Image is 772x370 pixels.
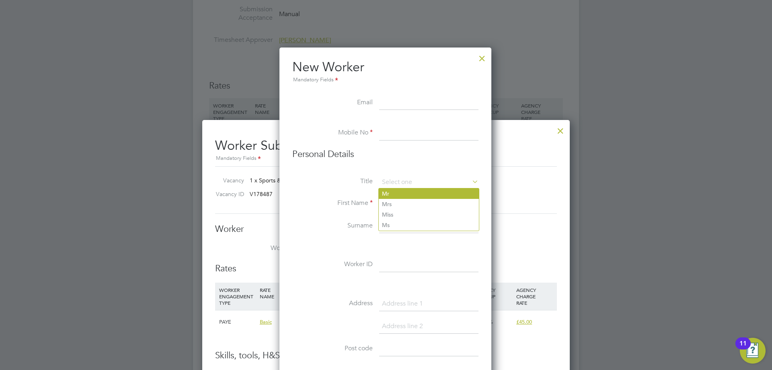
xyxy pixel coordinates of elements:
span: 1 x Sports & Fitness Lecturer (Ou… [250,177,340,184]
h2: Worker Submission [215,131,557,163]
h3: Skills, tools, H&S [215,350,557,362]
li: Mrs [379,199,479,209]
li: Miss [379,209,479,220]
label: Mobile No [292,128,373,137]
div: RATE NAME [258,283,312,304]
label: Email [292,98,373,107]
li: Ms [379,220,479,230]
div: Mandatory Fields [215,154,557,163]
h3: Rates [215,263,557,275]
label: Address [292,299,373,308]
label: Vacancy [212,177,244,184]
label: Post code [292,344,373,353]
label: Title [292,177,373,186]
div: Mandatory Fields [292,76,478,85]
span: £45.00 [516,318,532,325]
input: Select one [379,176,478,188]
label: Surname [292,221,373,230]
h2: New Worker [292,59,478,85]
span: Basic [260,318,272,325]
div: WORKER ENGAGEMENT TYPE [217,283,258,310]
input: Address line 1 [379,297,478,311]
label: Worker ID [292,260,373,269]
div: 11 [739,343,747,354]
div: AGENCY CHARGE RATE [514,283,555,310]
label: Vacancy ID [212,190,244,198]
label: First Name [292,199,373,207]
div: PAYE [217,310,258,334]
h3: Personal Details [292,149,478,160]
input: Address line 2 [379,319,478,334]
div: AGENCY MARKUP [474,283,514,304]
label: Worker [215,244,296,252]
h3: Worker [215,223,557,235]
button: Open Resource Center, 11 new notifications [740,338,766,364]
li: Mr [379,188,479,199]
span: V178487 [250,190,273,198]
